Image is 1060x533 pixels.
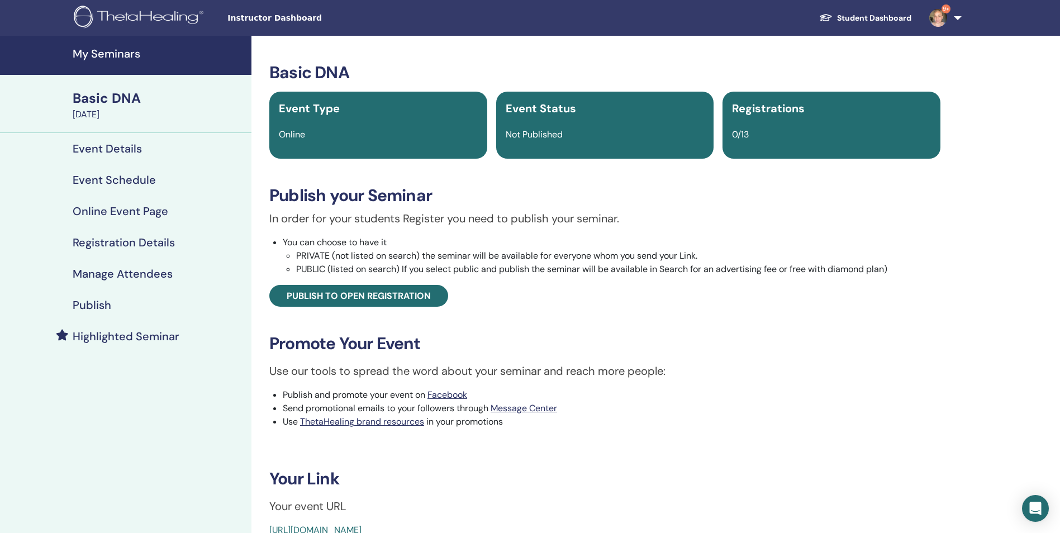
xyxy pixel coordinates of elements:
span: Event Status [506,101,576,116]
h4: Event Details [73,142,142,155]
h4: Registration Details [73,236,175,249]
li: Publish and promote your event on [283,388,940,402]
a: Message Center [491,402,557,414]
a: ThetaHealing brand resources [300,416,424,427]
img: logo.png [74,6,207,31]
span: Not Published [506,129,563,140]
li: Send promotional emails to your followers through [283,402,940,415]
img: graduation-cap-white.svg [819,13,833,22]
span: 9+ [942,4,950,13]
a: Facebook [427,389,467,401]
li: You can choose to have it [283,236,940,276]
p: In order for your students Register you need to publish your seminar. [269,210,940,227]
h4: My Seminars [73,47,245,60]
span: Event Type [279,101,340,116]
div: Basic DNA [73,89,245,108]
span: Online [279,129,305,140]
div: Open Intercom Messenger [1022,495,1049,522]
h3: Basic DNA [269,63,940,83]
a: Basic DNA[DATE] [66,89,251,121]
h4: Online Event Page [73,204,168,218]
h4: Publish [73,298,111,312]
li: PUBLIC (listed on search) If you select public and publish the seminar will be available in Searc... [296,263,940,276]
span: Instructor Dashboard [227,12,395,24]
h4: Manage Attendees [73,267,173,280]
span: 0/13 [732,129,749,140]
h4: Highlighted Seminar [73,330,179,343]
li: Use in your promotions [283,415,940,429]
img: default.jpg [929,9,947,27]
a: Publish to open registration [269,285,448,307]
h3: Your Link [269,469,940,489]
div: [DATE] [73,108,245,121]
p: Use our tools to spread the word about your seminar and reach more people: [269,363,940,379]
h3: Publish your Seminar [269,185,940,206]
span: Publish to open registration [287,290,431,302]
a: Student Dashboard [810,8,920,28]
span: Registrations [732,101,805,116]
h3: Promote Your Event [269,334,940,354]
h4: Event Schedule [73,173,156,187]
p: Your event URL [269,498,940,515]
li: PRIVATE (not listed on search) the seminar will be available for everyone whom you send your Link. [296,249,940,263]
